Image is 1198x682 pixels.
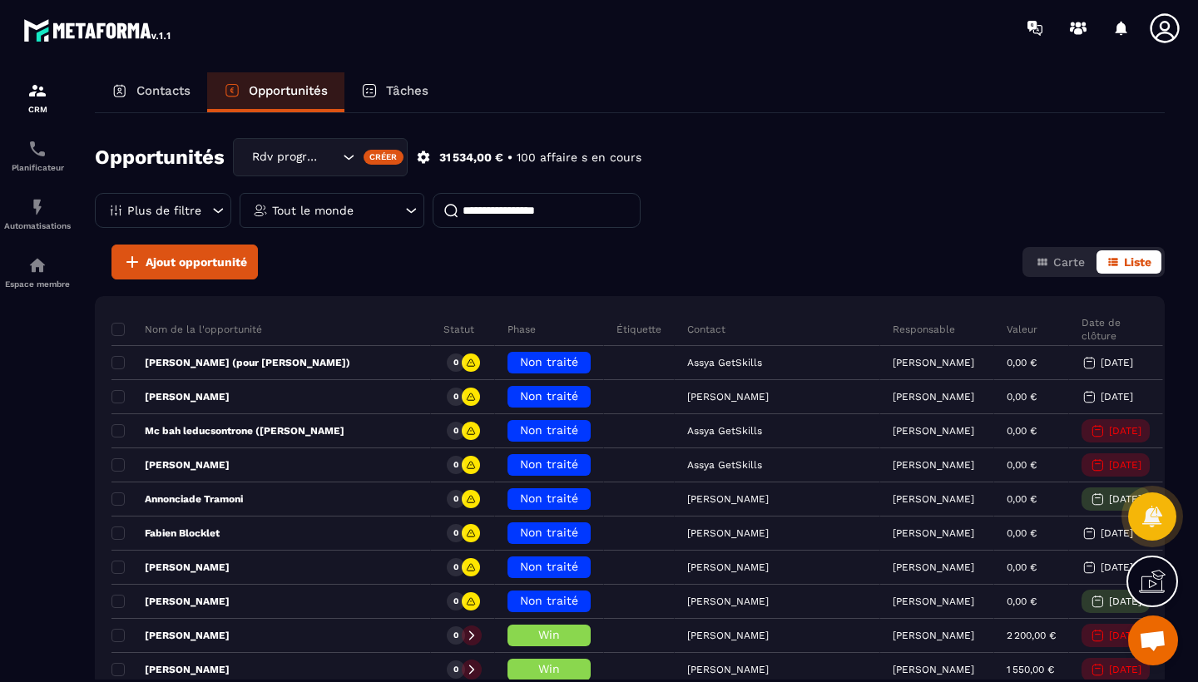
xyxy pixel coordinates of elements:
p: 0,00 € [1007,459,1037,471]
p: [PERSON_NAME] [893,630,974,641]
p: 0 [453,459,458,471]
span: Non traité [520,492,578,505]
p: [DATE] [1109,630,1141,641]
p: 0,00 € [1007,561,1037,573]
p: Étiquette [616,323,661,336]
a: automationsautomationsAutomatisations [4,185,71,243]
p: Tâches [386,83,428,98]
p: [PERSON_NAME] [111,390,230,403]
p: [DATE] [1101,561,1133,573]
a: schedulerschedulerPlanificateur [4,126,71,185]
p: [DATE] [1109,459,1141,471]
button: Liste [1097,250,1161,274]
img: scheduler [27,139,47,159]
p: Opportunités [249,83,328,98]
p: 0,00 € [1007,425,1037,437]
p: [PERSON_NAME] [111,561,230,574]
p: [PERSON_NAME] [111,458,230,472]
img: logo [23,15,173,45]
p: [DATE] [1109,664,1141,675]
p: [PERSON_NAME] (pour [PERSON_NAME]) [111,356,350,369]
span: Rdv programmé [248,148,322,166]
p: 0,00 € [1007,596,1037,607]
img: formation [27,81,47,101]
p: Mc bah leducsontrone ([PERSON_NAME] [111,424,344,437]
p: [DATE] [1109,596,1141,607]
a: Opportunités [207,72,344,112]
p: Fabien Blocklet [111,526,220,540]
p: Responsable [893,323,955,336]
span: Win [538,662,560,675]
h2: Opportunités [95,141,225,174]
p: Statut [443,323,474,336]
p: [PERSON_NAME] [893,425,974,437]
a: formationformationCRM [4,68,71,126]
img: automations [27,255,47,275]
span: Non traité [520,526,578,539]
p: 31 534,00 € [439,150,503,166]
p: [PERSON_NAME] [893,357,974,368]
p: 0 [453,527,458,539]
input: Search for option [322,148,339,166]
p: [PERSON_NAME] [893,391,974,403]
a: automationsautomationsEspace membre [4,243,71,301]
span: Ajout opportunité [146,254,247,270]
p: 0,00 € [1007,391,1037,403]
img: automations [27,197,47,217]
p: Valeur [1007,323,1037,336]
p: 1 550,00 € [1007,664,1054,675]
p: [PERSON_NAME] [893,596,974,607]
a: Contacts [95,72,207,112]
span: Non traité [520,355,578,368]
p: [DATE] [1109,425,1141,437]
p: [DATE] [1101,357,1133,368]
p: [PERSON_NAME] [111,595,230,608]
p: Phase [507,323,536,336]
p: 0 [453,630,458,641]
span: Win [538,628,560,641]
span: Carte [1053,255,1085,269]
p: 0 [453,425,458,437]
p: Contact [687,323,725,336]
p: [PERSON_NAME] [893,664,974,675]
p: Plus de filtre [127,205,201,216]
p: Planificateur [4,163,71,172]
a: Tâches [344,72,445,112]
span: Non traité [520,594,578,607]
p: Espace membre [4,279,71,289]
p: [DATE] [1101,391,1133,403]
p: CRM [4,105,71,114]
p: Contacts [136,83,191,98]
p: Automatisations [4,221,71,230]
span: Non traité [520,389,578,403]
p: 100 affaire s en cours [517,150,641,166]
p: Tout le monde [272,205,354,216]
p: 0 [453,664,458,675]
p: 0,00 € [1007,527,1037,539]
p: Date de clôture [1082,316,1150,343]
span: Non traité [520,457,578,471]
p: 0,00 € [1007,357,1037,368]
p: [PERSON_NAME] [893,527,974,539]
p: 0 [453,493,458,505]
p: [PERSON_NAME] [893,459,974,471]
p: [PERSON_NAME] [111,629,230,642]
p: [PERSON_NAME] [893,493,974,505]
p: 0 [453,596,458,607]
p: Nom de la l'opportunité [111,323,262,336]
p: Annonciade Tramoni [111,492,243,506]
div: Créer [364,150,404,165]
button: Ajout opportunité [111,245,258,279]
p: 0 [453,391,458,403]
p: [DATE] [1109,493,1141,505]
div: Search for option [233,138,408,176]
p: 0 [453,561,458,573]
span: Non traité [520,423,578,437]
span: Liste [1124,255,1151,269]
button: Carte [1026,250,1095,274]
p: 0,00 € [1007,493,1037,505]
span: Non traité [520,560,578,573]
a: Ouvrir le chat [1128,615,1178,665]
p: [DATE] [1101,527,1133,539]
p: 2 200,00 € [1007,630,1056,641]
